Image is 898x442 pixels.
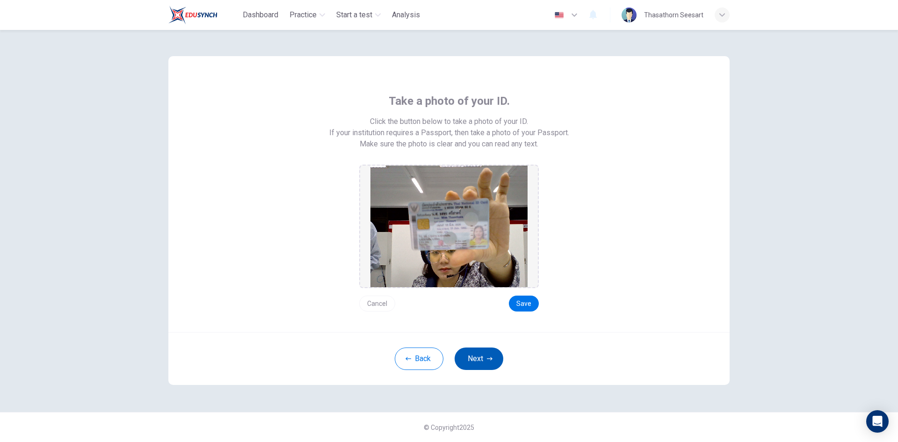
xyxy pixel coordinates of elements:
button: Practice [286,7,329,23]
button: Cancel [359,296,395,312]
button: Start a test [333,7,384,23]
span: Dashboard [243,9,278,21]
span: Click the button below to take a photo of your ID. If your institution requires a Passport, then ... [329,116,569,138]
div: Thasathorn Seesart [644,9,703,21]
span: Make sure the photo is clear and you can read any text. [360,138,538,150]
span: Practice [290,9,317,21]
img: en [553,12,565,19]
img: Profile picture [622,7,637,22]
span: Start a test [336,9,372,21]
button: Save [509,296,539,312]
div: Open Intercom Messenger [866,410,889,433]
span: Analysis [392,9,420,21]
span: Take a photo of your ID. [389,94,510,109]
button: Back [395,348,443,370]
button: Analysis [388,7,424,23]
a: Train Test logo [168,6,239,24]
img: preview screemshot [370,166,528,287]
button: Next [455,348,503,370]
img: Train Test logo [168,6,217,24]
button: Dashboard [239,7,282,23]
span: © Copyright 2025 [424,424,474,431]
